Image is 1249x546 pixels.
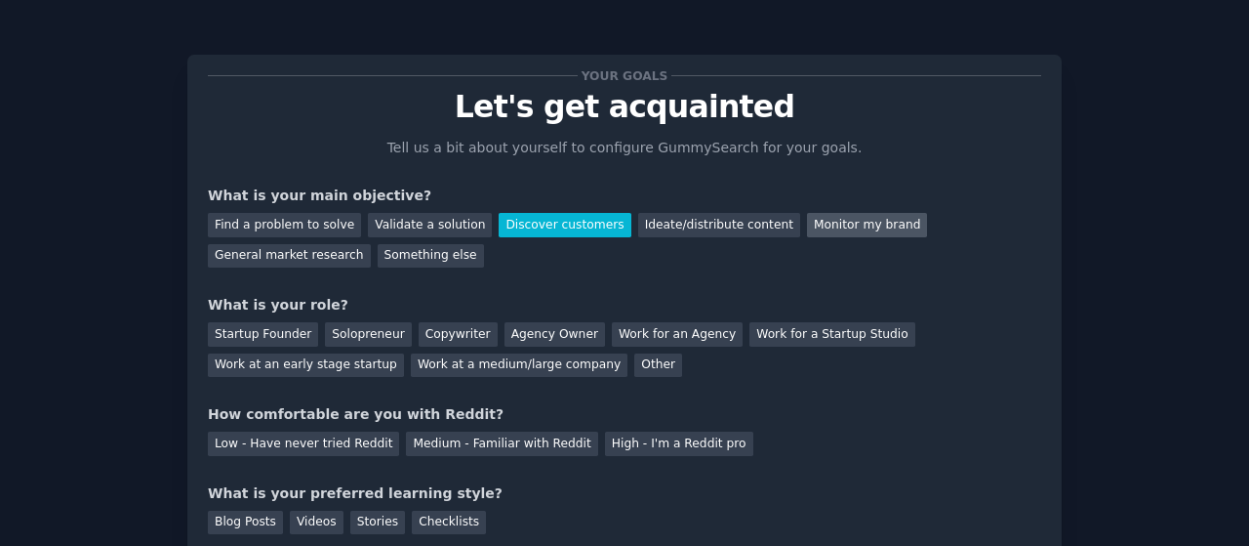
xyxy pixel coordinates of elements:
[378,244,484,269] div: Something else
[411,354,627,378] div: Work at a medium/large company
[605,432,753,456] div: High - I'm a Reddit pro
[612,322,743,347] div: Work for an Agency
[350,511,405,535] div: Stories
[325,322,411,347] div: Solopreneur
[208,295,1041,315] div: What is your role?
[749,322,914,347] div: Work for a Startup Studio
[208,432,399,456] div: Low - Have never tried Reddit
[208,511,283,535] div: Blog Posts
[208,483,1041,504] div: What is your preferred learning style?
[499,213,630,237] div: Discover customers
[578,65,671,86] span: Your goals
[208,404,1041,425] div: How comfortable are you with Reddit?
[634,354,682,378] div: Other
[208,354,404,378] div: Work at an early stage startup
[406,432,597,456] div: Medium - Familiar with Reddit
[807,213,927,237] div: Monitor my brand
[290,511,343,535] div: Videos
[379,138,870,158] p: Tell us a bit about yourself to configure GummySearch for your goals.
[208,186,1041,206] div: What is your main objective?
[208,244,371,269] div: General market research
[412,511,486,535] div: Checklists
[208,322,318,347] div: Startup Founder
[638,213,800,237] div: Ideate/distribute content
[504,322,605,347] div: Agency Owner
[368,213,492,237] div: Validate a solution
[419,322,498,347] div: Copywriter
[208,90,1041,124] p: Let's get acquainted
[208,213,361,237] div: Find a problem to solve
